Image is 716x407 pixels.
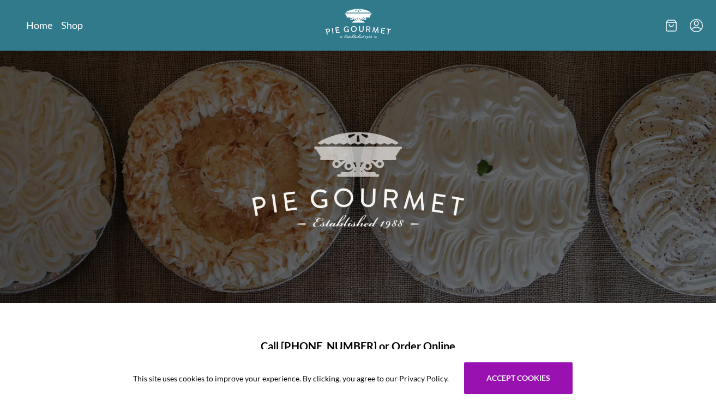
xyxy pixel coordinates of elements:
[690,19,703,32] button: Menu
[26,19,52,32] a: Home
[35,338,681,354] h1: Call [PHONE_NUMBER] or Order Online
[133,373,449,384] span: This site uses cookies to improve your experience. By clicking, you agree to our Privacy Policy.
[61,19,83,32] a: Shop
[326,9,391,39] img: logo
[326,9,391,42] a: Logo
[464,362,573,394] button: Accept cookies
